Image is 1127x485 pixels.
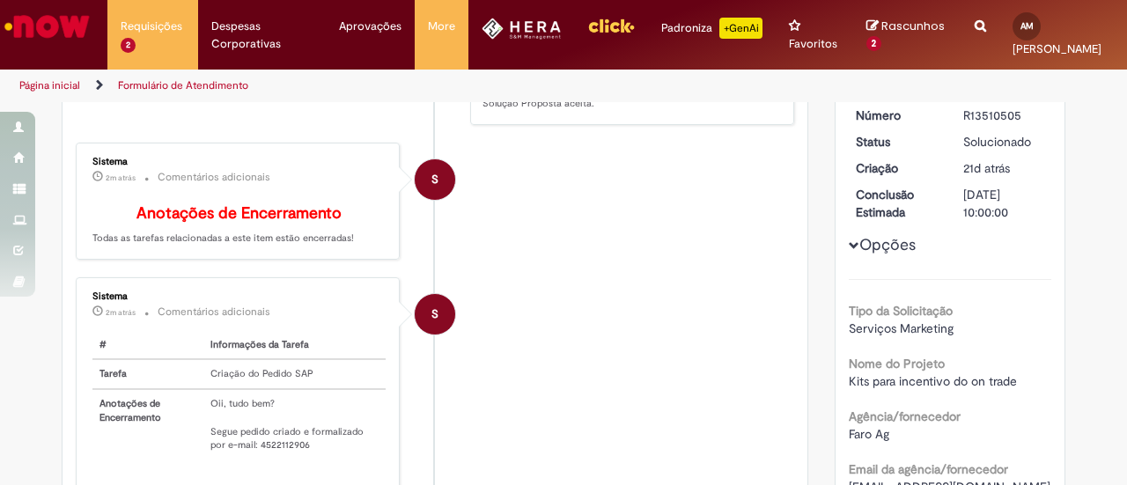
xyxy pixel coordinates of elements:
[92,331,203,360] th: #
[339,18,401,35] span: Aprovações
[203,331,385,360] th: Informações da Tarefa
[963,107,1045,124] div: R13510505
[158,170,270,185] small: Comentários adicionais
[963,133,1045,151] div: Solucionado
[719,18,762,39] p: +GenAi
[106,307,136,318] time: 30/09/2025 17:09:42
[158,305,270,320] small: Comentários adicionais
[92,205,386,246] p: Todas as tarefas relacionadas a este item estão encerradas!
[2,9,92,44] img: ServiceNow
[431,293,438,335] span: S
[203,389,385,459] td: Oii, tudo bem? Segue pedido criado e formalizado por e-mail: 4522112906
[415,294,455,334] div: System
[661,18,762,39] div: Padroniza
[849,320,954,336] span: Serviços Marketing
[849,426,889,442] span: Faro Ag
[428,18,455,35] span: More
[211,18,313,53] span: Despesas Corporativas
[92,291,386,302] div: Sistema
[849,461,1008,477] b: Email da agência/fornecedor
[106,173,136,183] span: 2m atrás
[843,107,951,124] dt: Número
[13,70,738,102] ul: Trilhas de página
[136,203,342,224] b: Anotações de Encerramento
[843,133,951,151] dt: Status
[963,159,1045,177] div: 09/09/2025 19:03:43
[118,78,248,92] a: Formulário de Atendimento
[881,18,945,34] span: Rascunhos
[963,186,1045,221] div: [DATE] 10:00:00
[19,78,80,92] a: Página inicial
[866,18,949,51] a: Rascunhos
[843,186,951,221] dt: Conclusão Estimada
[866,36,882,52] span: 2
[92,359,203,389] th: Tarefa
[482,97,776,111] p: Solução Proposta aceita.
[203,359,385,389] td: Criação do Pedido SAP
[482,18,562,40] img: HeraLogo.png
[92,157,386,167] div: Sistema
[587,12,635,39] img: click_logo_yellow_360x200.png
[849,356,945,371] b: Nome do Projeto
[431,158,438,201] span: S
[843,159,951,177] dt: Criação
[849,373,1017,389] span: Kits para incentivo do on trade
[106,173,136,183] time: 30/09/2025 17:09:45
[106,307,136,318] span: 2m atrás
[789,35,837,53] span: Favoritos
[121,18,182,35] span: Requisições
[1020,20,1034,32] span: AM
[849,408,961,424] b: Agência/fornecedor
[1013,41,1101,56] span: [PERSON_NAME]
[121,38,136,53] span: 2
[963,160,1010,176] time: 09/09/2025 19:03:43
[92,389,203,459] th: Anotações de Encerramento
[415,159,455,200] div: System
[849,303,953,319] b: Tipo da Solicitação
[963,160,1010,176] span: 21d atrás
